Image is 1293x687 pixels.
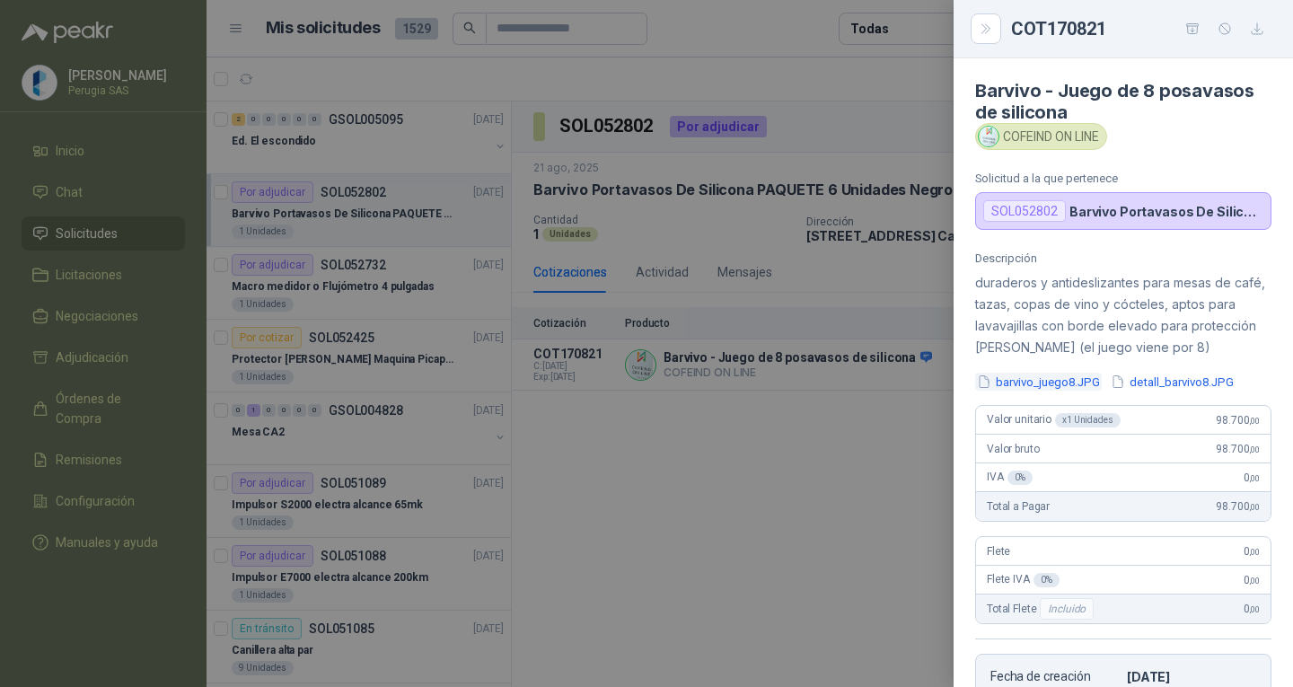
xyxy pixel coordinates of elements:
div: 0 % [1007,471,1034,485]
span: 98.700 [1216,414,1260,427]
span: ,00 [1249,604,1260,614]
button: detall_barvivo8.JPG [1109,373,1236,392]
div: SOL052802 [983,200,1066,222]
span: 98.700 [1216,500,1260,513]
div: Incluido [1040,598,1094,620]
span: ,00 [1249,576,1260,586]
span: 0 [1244,545,1260,558]
span: ,00 [1249,445,1260,454]
div: COFEIND ON LINE [975,123,1107,150]
span: 0 [1244,471,1260,484]
p: [DATE] [1127,669,1256,684]
span: ,00 [1249,502,1260,512]
span: Valor unitario [987,413,1121,427]
span: Flete [987,545,1010,558]
span: ,00 [1249,416,1260,426]
span: Total Flete [987,598,1097,620]
img: Company Logo [979,127,998,146]
span: ,00 [1249,547,1260,557]
p: Descripción [975,251,1271,265]
p: Solicitud a la que pertenece [975,172,1271,185]
h4: Barvivo - Juego de 8 posavasos de silicona [975,80,1271,123]
span: IVA [987,471,1033,485]
span: 0 [1244,574,1260,586]
span: 0 [1244,603,1260,615]
span: Total a Pagar [987,500,1050,513]
p: duraderos y antideslizantes para mesas de café, tazas, copas de vino y cócteles, aptos para lavav... [975,272,1271,358]
div: 0 % [1034,573,1060,587]
span: Valor bruto [987,443,1039,455]
button: Close [975,18,997,40]
span: ,00 [1249,473,1260,483]
div: x 1 Unidades [1055,413,1121,427]
span: Flete IVA [987,573,1060,587]
button: barvivo_juego8.JPG [975,373,1102,392]
p: Fecha de creación [990,669,1120,684]
div: COT170821 [1011,14,1271,43]
p: Barvivo Portavasos De Silicona PAQUETE 6 Unidades Negro Con Soporte Antideslizantes [1069,204,1263,219]
span: 98.700 [1216,443,1260,455]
